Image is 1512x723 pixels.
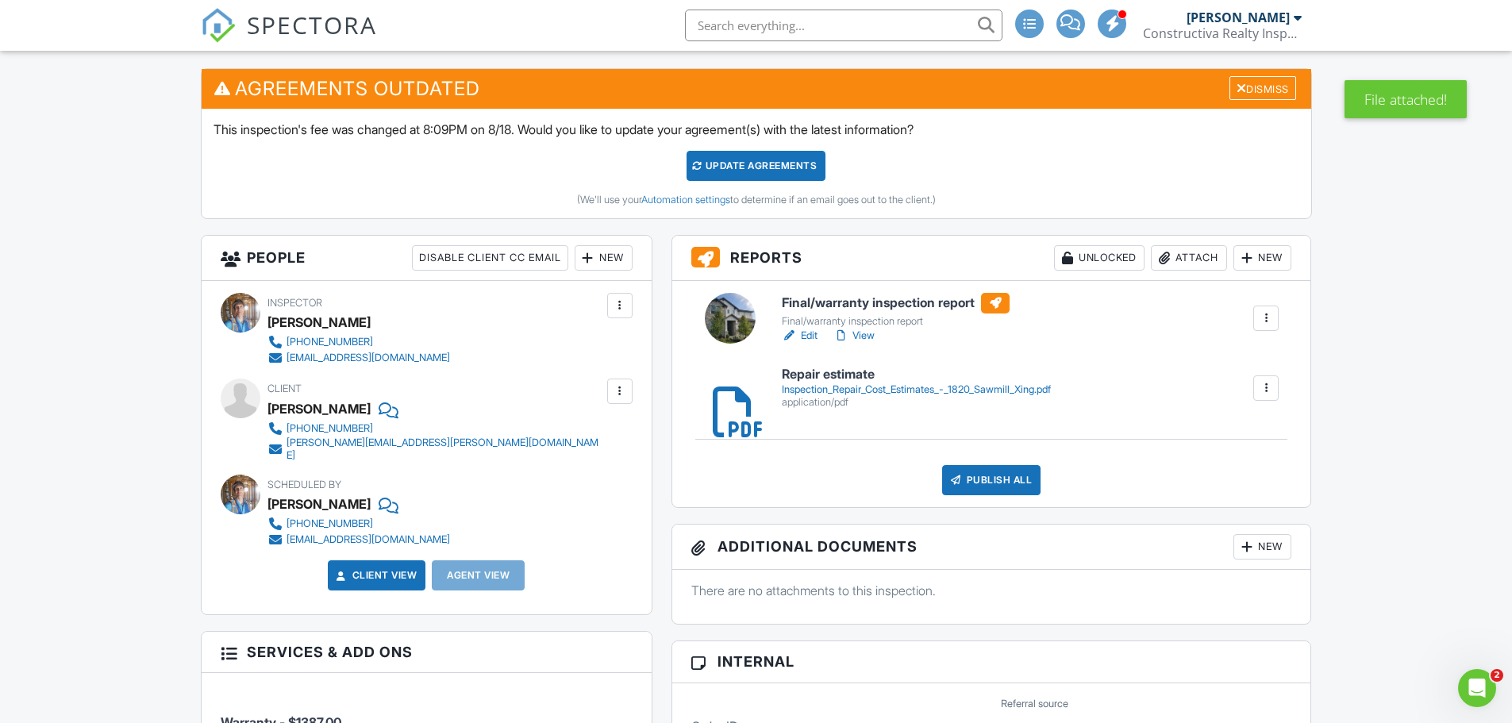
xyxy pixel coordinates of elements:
div: [PHONE_NUMBER] [287,517,373,530]
a: [PERSON_NAME][EMAIL_ADDRESS][PERSON_NAME][DOMAIN_NAME] [267,436,603,462]
h6: Final/warranty inspection report [782,293,1010,313]
div: (We'll use your to determine if an email goes out to the client.) [214,194,1299,206]
a: Final/warranty inspection report Final/warranty inspection report [782,293,1010,328]
span: Scheduled By [267,479,341,490]
div: New [1233,245,1291,271]
div: [PERSON_NAME] [1187,10,1290,25]
div: application/pdf [782,396,1051,409]
div: [PHONE_NUMBER] [287,422,373,435]
div: Publish All [942,465,1041,495]
div: This inspection's fee was changed at 8:09PM on 8/18. Would you like to update your agreement(s) w... [202,109,1311,218]
div: Constructiva Realty Inspections [1143,25,1302,41]
h3: Services & Add ons [202,632,652,673]
a: SPECTORA [201,21,377,55]
a: Automation settings [641,194,730,206]
div: Disable Client CC Email [412,245,568,271]
span: Client [267,383,302,394]
a: [EMAIL_ADDRESS][DOMAIN_NAME] [267,350,450,366]
div: File attached! [1345,80,1467,118]
span: 2 [1491,669,1503,682]
h3: Agreements Outdated [202,69,1311,108]
a: Repair estimate Inspection_Repair_Cost_Estimates_-_1820_Sawmill_Xing.pdf application/pdf [782,367,1051,408]
div: [PERSON_NAME][EMAIL_ADDRESS][PERSON_NAME][DOMAIN_NAME] [287,436,603,462]
div: New [1233,534,1291,560]
p: There are no attachments to this inspection. [691,582,1292,599]
a: Edit [782,328,818,344]
div: Attach [1151,245,1227,271]
h3: Additional Documents [672,525,1311,570]
div: Final/warranty inspection report [782,315,1010,328]
div: [PHONE_NUMBER] [287,336,373,348]
div: Dismiss [1229,76,1296,101]
a: [PHONE_NUMBER] [267,421,603,436]
div: [PERSON_NAME] [267,397,371,421]
a: View [833,328,875,344]
div: [PERSON_NAME] [267,492,371,516]
h3: People [202,236,652,281]
a: [PHONE_NUMBER] [267,516,450,532]
div: [EMAIL_ADDRESS][DOMAIN_NAME] [287,352,450,364]
div: New [575,245,633,271]
div: Inspection_Repair_Cost_Estimates_-_1820_Sawmill_Xing.pdf [782,383,1051,396]
h3: Reports [672,236,1311,281]
div: Unlocked [1054,245,1145,271]
h3: Internal [672,641,1311,683]
a: [EMAIL_ADDRESS][DOMAIN_NAME] [267,532,450,548]
div: [PERSON_NAME] [267,310,371,334]
iframe: Intercom live chat [1458,669,1496,707]
a: Client View [333,567,417,583]
span: Inspector [267,297,322,309]
label: Referral source [1001,697,1068,711]
div: Update Agreements [687,151,825,181]
img: The Best Home Inspection Software - Spectora [201,8,236,43]
h6: Repair estimate [782,367,1051,382]
a: [PHONE_NUMBER] [267,334,450,350]
div: [EMAIL_ADDRESS][DOMAIN_NAME] [287,533,450,546]
input: Search everything... [685,10,1002,41]
span: SPECTORA [247,8,377,41]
